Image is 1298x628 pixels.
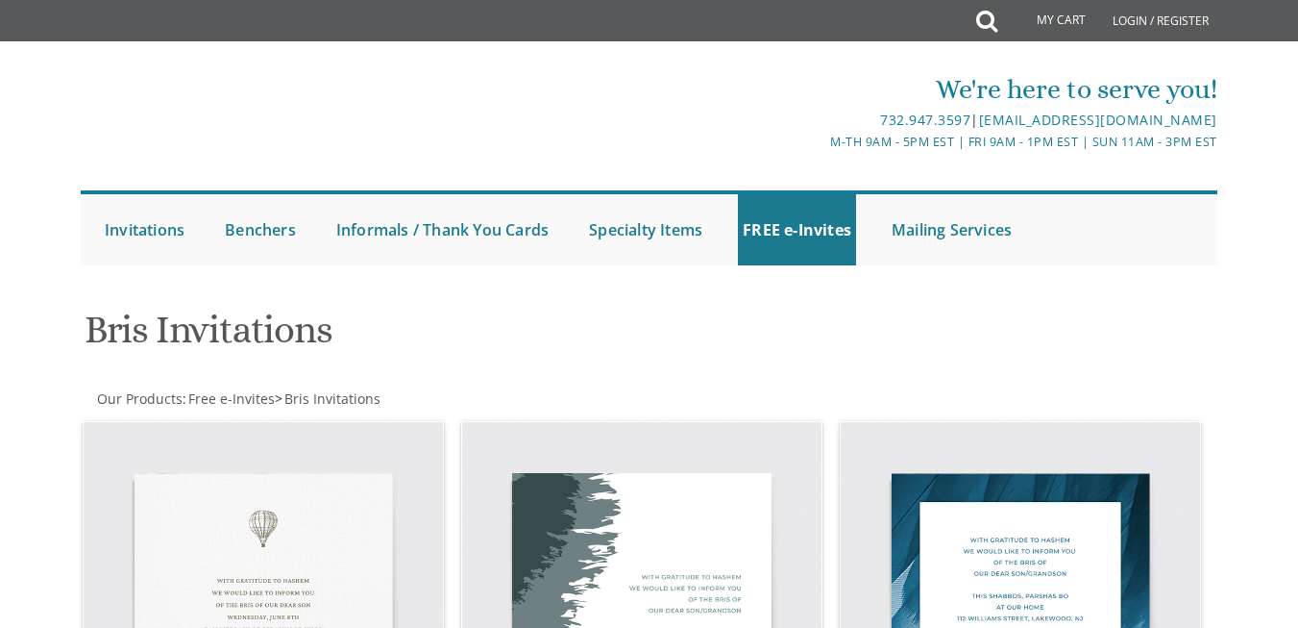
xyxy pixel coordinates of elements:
span: > [275,389,380,408]
a: Benchers [220,194,301,265]
a: 732.947.3597 [880,111,970,129]
a: My Cart [995,2,1099,40]
span: Bris Invitations [284,389,380,408]
div: We're here to serve you! [460,70,1217,109]
span: Free e-Invites [188,389,275,408]
a: Free e-Invites [186,389,275,408]
a: Our Products [95,389,183,408]
a: Bris Invitations [282,389,380,408]
div: | [460,109,1217,132]
div: M-Th 9am - 5pm EST | Fri 9am - 1pm EST | Sun 11am - 3pm EST [460,132,1217,152]
a: Invitations [100,194,189,265]
div: : [81,389,649,409]
a: Informals / Thank You Cards [331,194,553,265]
a: [EMAIL_ADDRESS][DOMAIN_NAME] [979,111,1217,129]
a: Specialty Items [584,194,707,265]
h1: Bris Invitations [85,309,828,365]
a: FREE e-Invites [738,194,856,265]
a: Mailing Services [887,194,1016,265]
